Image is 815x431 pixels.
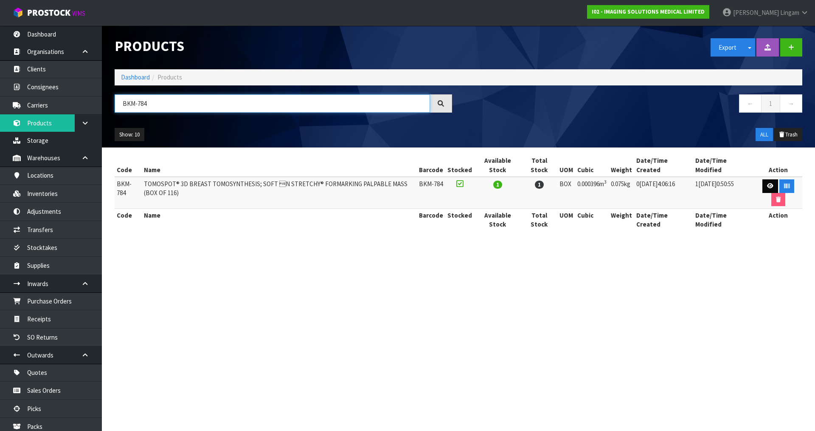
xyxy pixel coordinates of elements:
th: Action [754,209,802,231]
button: Show: 10 [115,128,144,142]
th: Stocked [445,209,474,231]
small: WMS [72,9,85,17]
th: Date/Time Created [634,209,693,231]
th: Date/Time Modified [693,154,754,177]
a: ← [739,94,762,113]
td: 1[DATE]0:50:55 [693,177,754,209]
th: Cubic [575,209,609,231]
td: BOX [557,177,575,209]
th: UOM [557,154,575,177]
button: Export [711,38,745,57]
td: 0.000396m [575,177,609,209]
td: 0[DATE]4:06:16 [634,177,693,209]
th: Weight [609,154,634,177]
th: Total Stock [521,154,557,177]
th: Available Stock [474,154,521,177]
a: I02 - IMAGING SOLUTIONS MEDICAL LIMITED [587,5,709,19]
nav: Page navigation [465,94,802,115]
th: Cubic [575,154,609,177]
button: ALL [756,128,773,142]
span: [PERSON_NAME] [733,9,779,17]
td: TOMOSPOT® 3D BREAST TOMOSYNTHESIS; SOFT N STRETCHY® FORMARKING PALPABLE MASS (BOX OF 116) [142,177,417,209]
sup: 3 [604,179,607,185]
img: cube-alt.png [13,7,23,18]
input: Search products [115,94,430,113]
th: Barcode [417,154,445,177]
a: 1 [761,94,780,113]
span: Products [157,73,182,81]
th: Total Stock [521,209,557,231]
th: UOM [557,209,575,231]
th: Stocked [445,154,474,177]
a: → [780,94,802,113]
button: Trash [774,128,802,142]
th: Action [754,154,802,177]
td: 0.075kg [609,177,634,209]
td: BKM-784 [417,177,445,209]
td: BKM-784 [115,177,142,209]
span: 1 [493,181,502,189]
h1: Products [115,38,452,54]
th: Weight [609,209,634,231]
th: Available Stock [474,209,521,231]
th: Name [142,209,417,231]
th: Date/Time Modified [693,209,754,231]
a: Dashboard [121,73,150,81]
span: Lingam [780,9,799,17]
th: Name [142,154,417,177]
th: Code [115,209,142,231]
th: Date/Time Created [634,154,693,177]
span: 1 [535,181,544,189]
th: Code [115,154,142,177]
strong: I02 - IMAGING SOLUTIONS MEDICAL LIMITED [592,8,705,15]
th: Barcode [417,209,445,231]
span: ProStock [27,7,70,18]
